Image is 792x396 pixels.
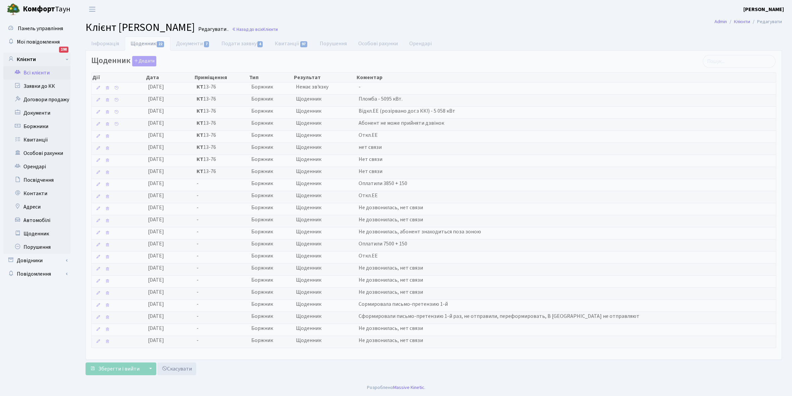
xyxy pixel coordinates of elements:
a: Квитанції [3,133,70,147]
span: Щоденник [296,300,354,308]
span: Боржник [251,216,291,224]
a: Квитанції [269,37,314,51]
b: КТ [197,156,203,163]
a: Документи [170,37,215,51]
a: Порушення [3,240,70,254]
div: Розроблено . [367,384,425,391]
span: [DATE] [148,83,164,91]
span: Боржник [251,240,291,248]
b: КТ [197,119,203,127]
span: [DATE] [148,204,164,211]
span: - [197,288,246,296]
span: Боржник [251,131,291,139]
div: 198 [59,47,68,53]
span: Не дозвонилась, абонент знаходиться поза зоною [359,228,481,235]
span: Щоденник [296,228,354,236]
span: [DATE] [148,337,164,344]
span: Не дозвонилась, нет связи [359,276,423,284]
span: [DATE] [148,313,164,320]
span: 13-76 [197,131,246,139]
span: Боржник [251,325,291,332]
span: [DATE] [148,216,164,223]
span: Щоденник [296,192,354,200]
th: Дії [92,73,145,82]
b: [PERSON_NAME] [743,6,784,13]
span: Не дозвонилась, нет связи [359,288,423,296]
span: Мої повідомлення [17,38,60,46]
li: Редагувати [750,18,782,25]
a: Massive Kinetic [393,384,424,391]
span: [DATE] [148,95,164,103]
button: Переключити навігацію [84,4,101,15]
span: [DATE] [148,228,164,235]
b: КТ [197,144,203,151]
span: Щоденник [296,276,354,284]
span: Таун [23,4,70,15]
span: Боржник [251,276,291,284]
span: [DATE] [148,192,164,199]
span: Сформировали письмо-претензию 1-й раз, не отправили, переформировать, В [GEOGRAPHIC_DATA] не отпр... [359,313,639,320]
a: Додати [130,55,156,67]
span: [DATE] [148,131,164,139]
span: Не дозвонилась, нет связи [359,325,423,332]
span: Не дозвонилась, нет связи [359,337,423,344]
small: Редагувати . [197,26,228,33]
label: Щоденник [91,56,156,66]
a: Панель управління [3,22,70,35]
span: [DATE] [148,119,164,127]
a: Клієнти [734,18,750,25]
span: Боржник [251,83,291,91]
a: Порушення [314,37,353,51]
span: Боржник [251,192,291,200]
span: Сормировала письмо-претензию 1-й [359,300,448,308]
a: Боржники [3,120,70,133]
a: Admin [715,18,727,25]
span: - [197,276,246,284]
span: - [197,264,246,272]
a: Адреси [3,200,70,214]
span: Щоденник [296,288,354,296]
span: 13-76 [197,144,246,151]
a: Особові рахунки [3,147,70,160]
span: Боржник [251,119,291,127]
span: Боржник [251,156,291,163]
th: Приміщення [194,73,248,82]
img: logo.png [7,3,20,16]
span: Щоденник [296,168,354,175]
span: [DATE] [148,276,164,284]
span: Боржник [251,95,291,103]
span: Нет связи [359,156,382,163]
span: нет связи [359,144,382,151]
a: Орендарі [404,37,437,51]
span: Щоденник [296,216,354,224]
span: [DATE] [148,252,164,260]
span: Боржник [251,313,291,320]
span: 22 [157,41,164,47]
b: КТ [197,168,203,175]
span: - [197,216,246,224]
th: Результат [293,73,356,82]
a: Скасувати [157,362,196,375]
span: - [359,83,361,91]
span: - [197,252,246,260]
span: Откл.ЕЕ [359,192,378,199]
span: Щоденник [296,337,354,344]
a: Мої повідомлення198 [3,35,70,49]
span: - [197,192,246,200]
span: Боржник [251,228,291,236]
th: Дата [145,73,194,82]
span: Боржник [251,337,291,344]
span: 13-76 [197,156,246,163]
span: [DATE] [148,325,164,332]
span: Откл.ЕЕ [359,252,378,260]
span: Клієнт [PERSON_NAME] [86,20,195,35]
span: [DATE] [148,264,164,272]
span: 4 [257,41,263,47]
a: Контакти [3,187,70,200]
span: 7 [204,41,209,47]
a: [PERSON_NAME] [743,5,784,13]
span: - [197,325,246,332]
span: - [197,300,246,308]
span: 13-76 [197,83,246,91]
span: Откл.ЕЕ [359,131,378,139]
